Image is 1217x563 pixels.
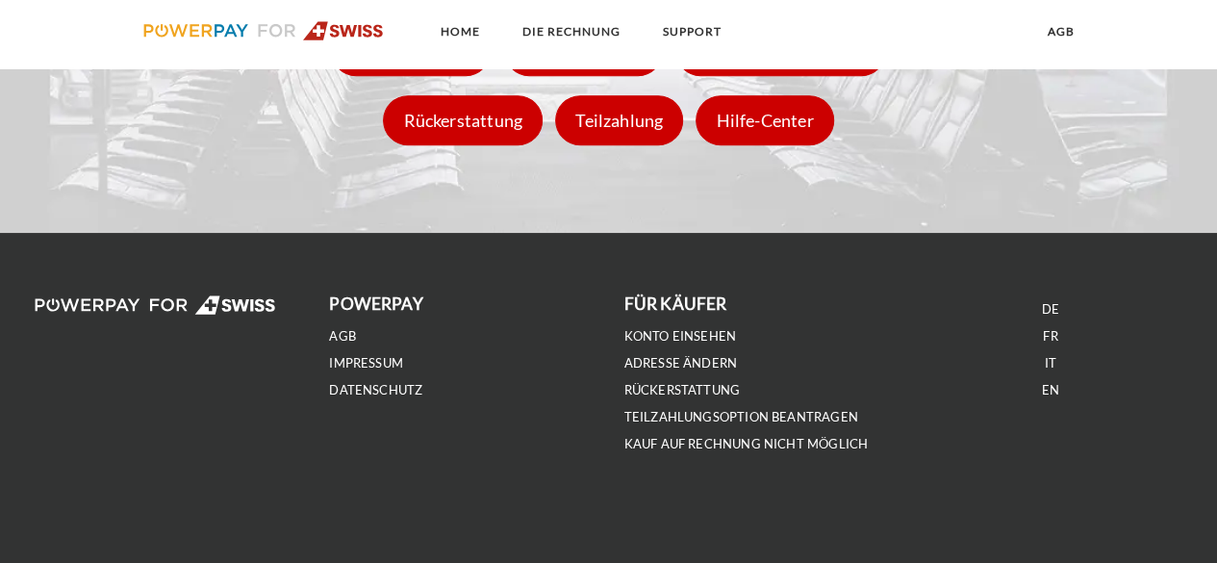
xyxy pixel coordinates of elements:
a: Teilzahlungsoption beantragen [624,409,858,425]
b: POWERPAY [329,294,422,314]
div: Hilfe-Center [696,96,833,146]
a: Rückerstattung [624,382,741,398]
a: FR [1043,328,1057,345]
a: Adresse ändern [624,355,738,371]
a: Home [423,14,495,49]
a: Rückerstattung [378,111,547,132]
img: logo-swiss.svg [143,21,385,40]
a: Kauf auf Rechnung nicht möglich [624,436,869,452]
a: DE [1042,301,1059,318]
a: DATENSCHUTZ [329,382,422,398]
a: Konto einsehen [624,328,737,345]
a: Hilfe-Center [691,111,838,132]
a: SUPPORT [646,14,737,49]
b: FÜR KÄUFER [624,294,727,314]
a: DIE RECHNUNG [505,14,636,49]
div: Teilzahlung [555,96,683,146]
a: IMPRESSUM [329,355,403,371]
a: agb [329,328,356,345]
a: IT [1045,355,1056,371]
a: EN [1042,382,1059,398]
a: Teilzahlung [550,111,688,132]
a: agb [1031,14,1091,49]
img: logo-swiss-white.svg [35,295,276,315]
div: Rückerstattung [383,96,543,146]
